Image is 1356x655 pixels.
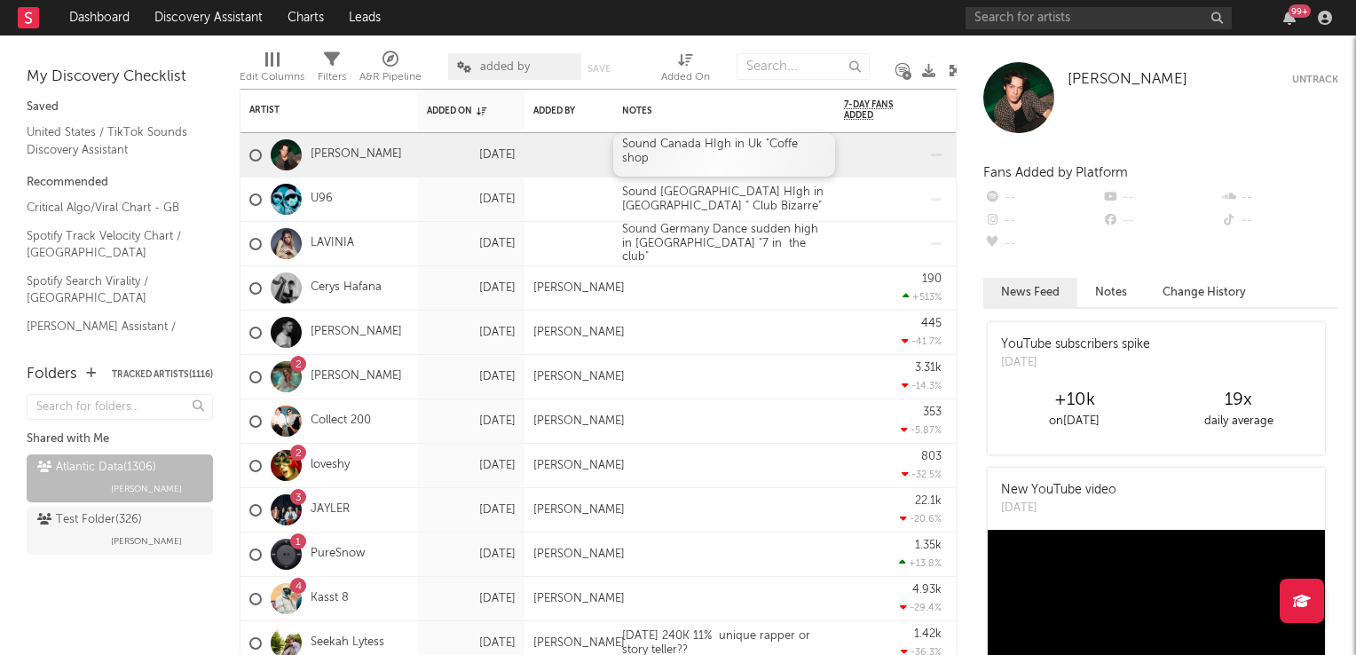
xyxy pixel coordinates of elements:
[661,67,710,88] div: Added On
[27,226,195,263] a: Spotify Track Velocity Chart / [GEOGRAPHIC_DATA]
[533,414,625,429] div: [PERSON_NAME]
[900,513,942,525] div: -20.6 %
[992,411,1156,432] div: on [DATE]
[311,369,402,384] a: [PERSON_NAME]
[844,99,915,121] span: 7-Day Fans Added
[587,64,611,74] button: Save
[1156,390,1321,411] div: 19 x
[27,317,195,353] a: [PERSON_NAME] Assistant / [GEOGRAPHIC_DATA]
[533,326,625,340] div: [PERSON_NAME]
[613,185,835,213] div: Sound [GEOGRAPHIC_DATA] HIgh in [GEOGRAPHIC_DATA] " Club Bizarre"
[37,509,142,531] div: Test Folder ( 326 )
[27,507,213,555] a: Test Folder(326)[PERSON_NAME]
[737,53,870,80] input: Search...
[1068,71,1187,89] a: [PERSON_NAME]
[27,198,195,217] a: Critical Algo/Viral Chart - GB
[427,544,516,565] div: [DATE]
[311,192,333,207] a: U96
[27,272,195,308] a: Spotify Search Virality / [GEOGRAPHIC_DATA]
[966,7,1232,29] input: Search for artists
[903,291,942,303] div: +513 %
[427,588,516,610] div: [DATE]
[318,67,346,88] div: Filters
[902,469,942,480] div: -32.5 %
[1001,335,1150,354] div: YouTube subscribers spike
[983,166,1128,179] span: Fans Added by Platform
[1101,186,1219,209] div: --
[111,531,182,552] span: [PERSON_NAME]
[359,44,422,96] div: A&R Pipeline
[922,273,942,285] div: 190
[311,591,349,606] a: Kasst 8
[921,451,942,462] div: 803
[915,540,942,551] div: 1.35k
[902,335,942,347] div: -41.7 %
[27,454,213,502] a: Atlantic Data(1306)[PERSON_NAME]
[1156,411,1321,432] div: daily average
[427,189,516,210] div: [DATE]
[915,495,942,507] div: 22.1k
[318,44,346,96] div: Filters
[1001,481,1116,500] div: New YouTube video
[311,458,350,473] a: loveshy
[1001,500,1116,517] div: [DATE]
[37,457,156,478] div: Atlantic Data ( 1306 )
[27,122,195,159] a: United States / TikTok Sounds Discovery Assistant
[983,186,1101,209] div: --
[427,322,516,343] div: [DATE]
[533,636,625,651] div: [PERSON_NAME]
[901,424,942,436] div: -5.87 %
[427,145,516,166] div: [DATE]
[311,414,371,429] a: Collect 200
[311,147,402,162] a: [PERSON_NAME]
[613,133,835,177] div: Sound Canada HIgh in Uk "Coffe shop
[1283,11,1296,25] button: 99+
[427,455,516,477] div: [DATE]
[480,61,530,73] span: added by
[427,233,516,255] div: [DATE]
[533,548,625,562] div: [PERSON_NAME]
[311,635,384,651] a: Seekah Lytess
[1101,209,1219,233] div: --
[983,209,1101,233] div: --
[1220,186,1338,209] div: --
[1068,72,1187,87] span: [PERSON_NAME]
[427,633,516,654] div: [DATE]
[27,97,213,118] div: Saved
[899,557,942,569] div: +13.8 %
[613,223,835,264] div: Sound Germany Dance sudden high in [GEOGRAPHIC_DATA] "7 in the club"
[111,478,182,500] span: [PERSON_NAME]
[622,106,800,116] div: Notes
[533,370,625,384] div: [PERSON_NAME]
[983,233,1101,256] div: --
[533,106,578,116] div: Added By
[1077,278,1145,307] button: Notes
[27,364,77,385] div: Folders
[912,584,942,596] div: 4.93k
[27,394,213,420] input: Search for folders...
[661,44,710,96] div: Added On
[311,502,350,517] a: JAYLER
[311,325,402,340] a: [PERSON_NAME]
[1145,278,1264,307] button: Change History
[1001,354,1150,372] div: [DATE]
[427,411,516,432] div: [DATE]
[427,278,516,299] div: [DATE]
[900,602,942,613] div: -29.4 %
[992,390,1156,411] div: +10k
[112,370,213,379] button: Tracked Artists(1116)
[1220,209,1338,233] div: --
[240,44,304,96] div: Edit Columns
[427,367,516,388] div: [DATE]
[311,547,365,562] a: PureSnow
[915,362,942,374] div: 3.31k
[533,592,625,606] div: [PERSON_NAME]
[914,628,942,640] div: 1.42k
[27,67,213,88] div: My Discovery Checklist
[27,172,213,193] div: Recommended
[902,380,942,391] div: -14.3 %
[533,503,625,517] div: [PERSON_NAME]
[1289,4,1311,18] div: 99 +
[983,278,1077,307] button: News Feed
[1292,71,1338,89] button: Untrack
